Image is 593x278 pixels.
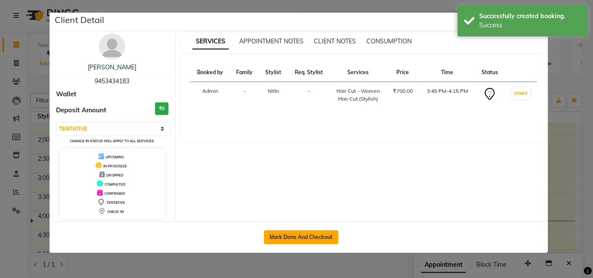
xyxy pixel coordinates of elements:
span: 9453434183 [95,77,129,85]
div: ₹700.00 [392,87,414,95]
span: CONSUMPTION [366,37,412,45]
th: Time [419,63,475,82]
span: TENTATIVE [106,200,125,205]
span: APPOINTMENT NOTES [239,37,303,45]
span: DROPPED [106,173,123,177]
span: Wallet [56,89,76,99]
span: CHECK-IN [107,209,124,214]
span: SERVICES [192,34,229,49]
div: Hair Cut - Women Hair Cut (Stylish) [335,87,381,103]
th: Status [475,63,504,82]
button: START [512,88,530,99]
th: Services [330,63,386,82]
th: Booked by [191,63,230,82]
span: UPCOMING [105,155,124,159]
img: avatar [99,33,125,59]
span: CLIENT NOTES [314,37,356,45]
td: 3:45 PM-4:15 PM [419,82,475,108]
td: Admin [191,82,230,108]
a: [PERSON_NAME] [88,63,136,71]
td: - [288,82,330,108]
span: Nitin [268,88,279,94]
span: Deposit Amount [56,105,106,115]
th: Stylist [259,63,288,82]
span: COMPLETED [105,182,125,186]
span: CONFIRMED [104,191,125,196]
h3: ₹0 [155,102,168,115]
div: Success [479,21,581,30]
span: IN PROGRESS [103,164,127,168]
div: Successfully created booking. [479,12,581,21]
h5: Client Detail [55,13,104,26]
th: Price [386,63,419,82]
td: - [230,82,259,108]
button: Mark Done And Checkout [264,230,338,244]
th: Req. Stylist [288,63,330,82]
th: Family [230,63,259,82]
small: Change in status will apply to all services. [70,139,155,143]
